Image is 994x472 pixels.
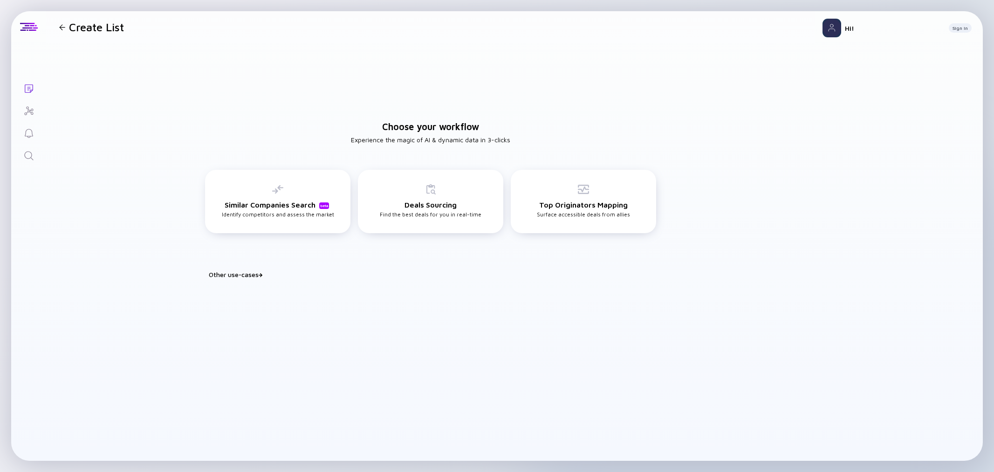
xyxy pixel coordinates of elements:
h3: Top Originators Mapping [539,201,628,209]
h2: Experience the magic of AI & dynamic data in 3-clicks [351,136,510,144]
img: Profile Picture [823,19,841,37]
div: Find the best deals for you in real-time [380,184,481,218]
div: beta [319,202,329,209]
div: Other use-cases [209,271,664,278]
a: Reminders [11,121,46,144]
button: Sign In [949,23,972,33]
h3: Deals Sourcing [404,201,457,209]
div: Surface accessible deals from allies [537,184,630,218]
a: Search [11,144,46,166]
h1: Create List [69,21,124,34]
a: Investor Map [11,99,46,121]
h3: Similar Companies Search [225,201,331,209]
div: Hi! [845,24,941,32]
div: Identify competitors and assess the market [222,184,334,218]
a: Lists [11,76,46,99]
h1: Choose your workflow [382,121,479,132]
